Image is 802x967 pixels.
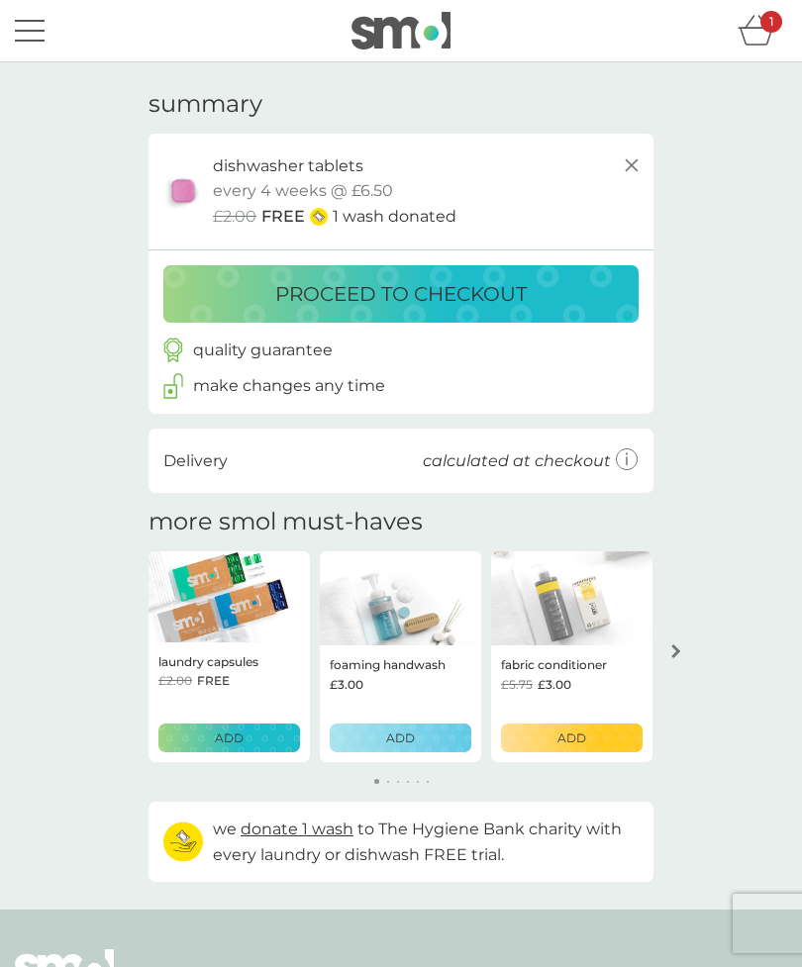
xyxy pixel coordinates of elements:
span: £5.75 [501,675,533,694]
span: FREE [197,671,230,690]
img: smol [351,12,451,49]
span: £3.00 [330,675,363,694]
button: proceed to checkout [163,265,639,323]
span: £2.00 [213,204,256,230]
button: ADD [501,724,643,752]
p: we to The Hygiene Bank charity with every laundry or dishwash FREE trial. [213,817,639,867]
span: donate 1 wash [241,820,353,838]
h3: summary [149,90,262,119]
p: 1 wash donated [333,204,456,230]
button: menu [15,12,45,49]
p: laundry capsules [158,652,258,671]
p: dishwasher tablets [213,153,363,179]
p: proceed to checkout [275,278,527,310]
span: £2.00 [158,671,192,690]
p: ADD [215,728,244,747]
span: £3.00 [538,675,571,694]
div: basket [738,11,787,50]
p: ADD [386,728,415,747]
p: calculated at checkout [423,448,611,474]
p: every 4 weeks @ £6.50 [213,178,393,204]
h2: more smol must-haves [149,508,423,536]
p: make changes any time [193,373,385,399]
span: FREE [261,204,305,230]
p: fabric conditioner [501,655,607,674]
p: ADD [557,728,586,747]
p: Delivery [163,448,228,474]
button: ADD [158,724,300,752]
p: foaming handwash [330,655,446,674]
p: quality guarantee [193,338,333,363]
button: ADD [330,724,471,752]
